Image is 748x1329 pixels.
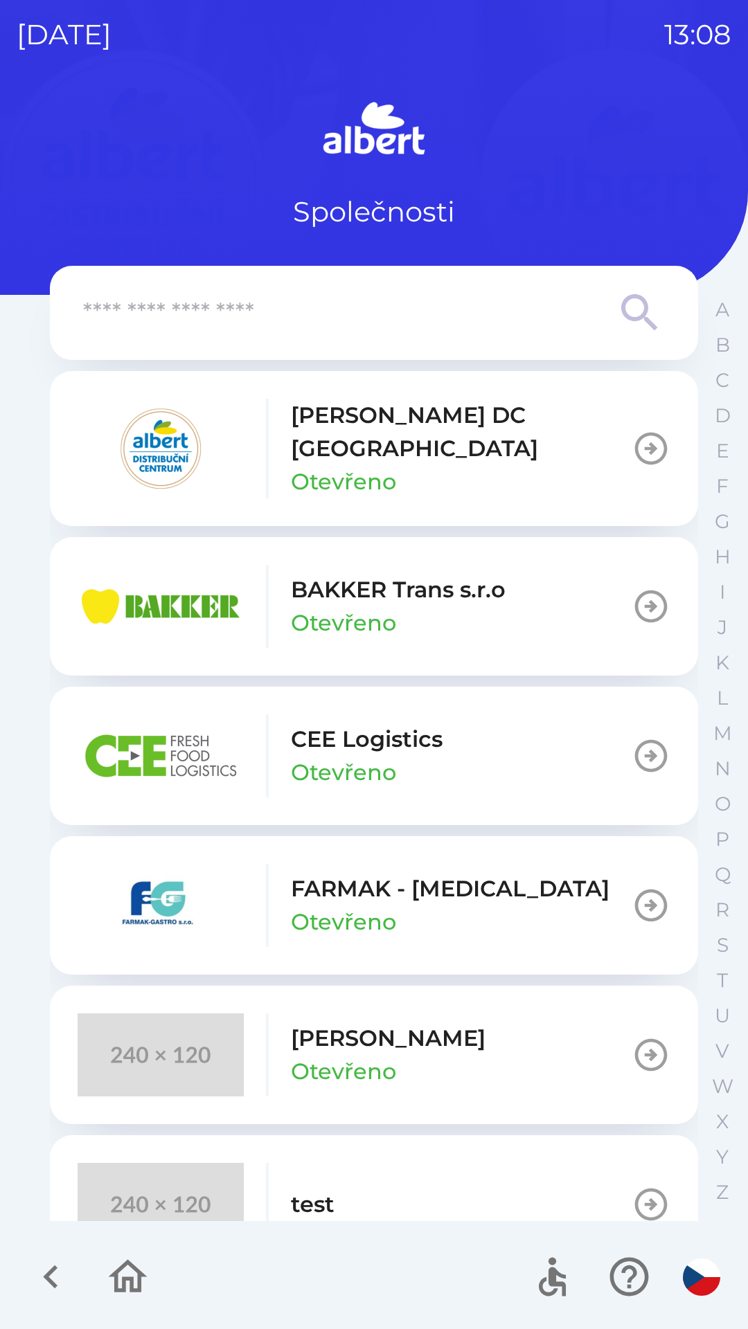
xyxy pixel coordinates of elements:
[705,1069,740,1104] button: W
[50,986,698,1124] button: [PERSON_NAME]Otevřeno
[705,963,740,998] button: T
[705,1033,740,1069] button: V
[715,404,731,428] p: D
[716,1180,729,1204] p: Z
[705,539,740,575] button: H
[715,509,730,534] p: G
[50,97,698,163] img: Logo
[715,1004,730,1028] p: U
[716,474,729,498] p: F
[50,371,698,526] button: [PERSON_NAME] DC [GEOGRAPHIC_DATA]Otevřeno
[50,1135,698,1274] button: test
[705,363,740,398] button: C
[715,757,731,781] p: N
[291,606,396,640] p: Otevřeno
[715,651,729,675] p: K
[705,504,740,539] button: G
[715,368,729,392] p: C
[705,892,740,928] button: R
[717,933,729,957] p: S
[705,716,740,751] button: M
[715,862,731,887] p: Q
[715,298,729,322] p: A
[712,1074,733,1099] p: W
[291,905,396,939] p: Otevřeno
[17,14,112,55] p: [DATE]
[705,751,740,786] button: N
[78,1013,244,1096] img: 240x120
[715,898,729,922] p: R
[715,545,731,569] p: H
[291,872,609,905] p: FARMAK - [MEDICAL_DATA]
[705,786,740,822] button: O
[705,433,740,469] button: E
[705,610,740,645] button: J
[705,575,740,610] button: I
[291,1188,335,1221] p: test
[720,580,725,604] p: I
[716,1110,729,1134] p: X
[705,645,740,680] button: K
[78,407,244,490] img: 092fc4fe-19c8-4166-ad20-d7efd4551fba.png
[705,292,740,327] button: A
[705,857,740,892] button: Q
[705,469,740,504] button: F
[705,398,740,433] button: D
[291,756,396,789] p: Otevřeno
[293,191,455,233] p: Společnosti
[715,333,730,357] p: B
[50,537,698,676] button: BAKKER Trans s.r.oOtevřeno
[291,573,506,606] p: BAKKER Trans s.r.o
[50,687,698,825] button: CEE LogisticsOtevřeno
[715,792,731,816] p: O
[664,14,731,55] p: 13:08
[705,928,740,963] button: S
[78,714,244,797] img: ba8847e2-07ef-438b-a6f1-28de549c3032.png
[718,615,727,640] p: J
[78,864,244,947] img: 5ee10d7b-21a5-4c2b-ad2f-5ef9e4226557.png
[291,723,443,756] p: CEE Logistics
[717,968,728,993] p: T
[705,998,740,1033] button: U
[705,1139,740,1175] button: Y
[716,439,729,463] p: E
[50,836,698,975] button: FARMAK - [MEDICAL_DATA]Otevřeno
[705,1104,740,1139] button: X
[717,686,728,710] p: L
[705,680,740,716] button: L
[683,1258,720,1296] img: cs flag
[291,1022,486,1055] p: [PERSON_NAME]
[716,1145,729,1169] p: Y
[291,1055,396,1088] p: Otevřeno
[78,565,244,648] img: eba99837-dbda-48f3-8a63-9647f5990611.png
[78,1163,244,1246] img: 240x120
[715,827,729,851] p: P
[705,822,740,857] button: P
[705,1175,740,1210] button: Z
[715,1039,729,1063] p: V
[705,327,740,363] button: B
[713,721,732,745] p: M
[291,399,632,465] p: [PERSON_NAME] DC [GEOGRAPHIC_DATA]
[291,465,396,498] p: Otevřeno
